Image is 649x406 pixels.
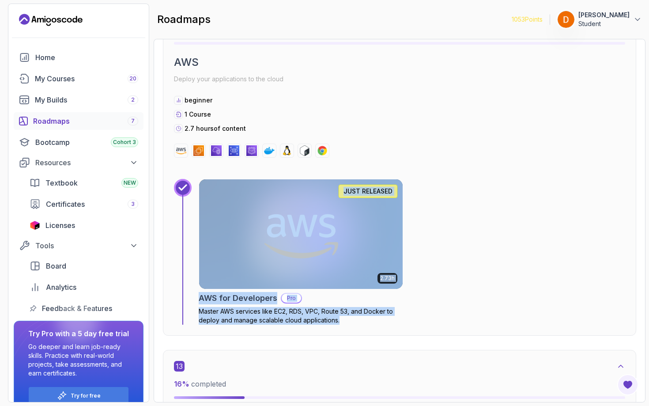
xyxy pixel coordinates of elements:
img: chrome logo [317,145,328,156]
p: 2.7 hours of content [185,124,246,133]
p: Go deeper and learn job-ready skills. Practice with real-world projects, take assessments, and ea... [28,342,129,378]
span: 2 [131,96,135,103]
img: ec2 logo [193,145,204,156]
span: completed [174,379,226,388]
button: Try for free [28,387,129,405]
span: Licenses [45,220,75,231]
p: Pro [282,294,301,303]
button: Open Feedback Button [617,374,638,395]
span: NEW [124,179,136,186]
div: Resources [35,157,138,168]
span: 20 [129,75,136,82]
a: roadmaps [14,112,143,130]
img: route53 logo [246,145,257,156]
a: home [14,49,143,66]
p: Student [578,19,630,28]
span: 3 [131,201,135,208]
span: 16 % [174,379,189,388]
img: user profile image [558,11,574,28]
a: Try for free [71,392,101,399]
span: 1 Course [185,110,211,118]
p: JUST RELEASED [343,187,392,196]
a: certificates [24,195,143,213]
button: Resources [14,155,143,171]
div: Home [35,52,138,63]
button: Tools [14,238,143,254]
a: courses [14,70,143,87]
div: My Courses [35,73,138,84]
a: Landing page [19,13,83,27]
span: Feedback & Features [42,303,112,314]
a: AWS for Developers card2.73hJUST RELEASEDAWS for DevelopersProMaster AWS services like EC2, RDS, ... [199,179,403,325]
p: Deploy your applications to the cloud [174,73,625,85]
a: feedback [24,300,143,317]
span: Board [46,261,66,271]
img: vpc logo [211,145,222,156]
p: 2.73h [380,275,395,282]
img: aws logo [176,145,186,156]
h2: AWS for Developers [199,292,277,304]
a: builds [14,91,143,109]
span: Analytics [46,282,76,292]
span: 7 [131,118,135,125]
img: AWS for Developers card [194,177,408,292]
h2: AWS [174,55,625,69]
p: Master AWS services like EC2, RDS, VPC, Route 53, and Docker to deploy and manage scalable cloud ... [199,307,403,325]
a: licenses [24,216,143,234]
div: Bootcamp [35,137,138,148]
img: jetbrains icon [30,221,40,230]
p: [PERSON_NAME] [578,11,630,19]
img: docker logo [264,145,275,156]
div: My Builds [35,95,138,105]
div: Roadmaps [33,116,138,126]
span: Certificates [46,199,85,209]
a: textbook [24,174,143,192]
h2: roadmaps [157,12,211,27]
span: 13 [174,361,185,372]
span: Cohort 3 [113,139,136,146]
p: 1053 Points [512,15,543,24]
img: linux logo [282,145,292,156]
img: rds logo [229,145,239,156]
img: bash logo [299,145,310,156]
a: analytics [24,278,143,296]
a: bootcamp [14,133,143,151]
button: user profile image[PERSON_NAME]Student [557,11,642,28]
div: Tools [35,240,138,251]
a: board [24,257,143,275]
span: Textbook [45,178,78,188]
p: beginner [185,96,212,105]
